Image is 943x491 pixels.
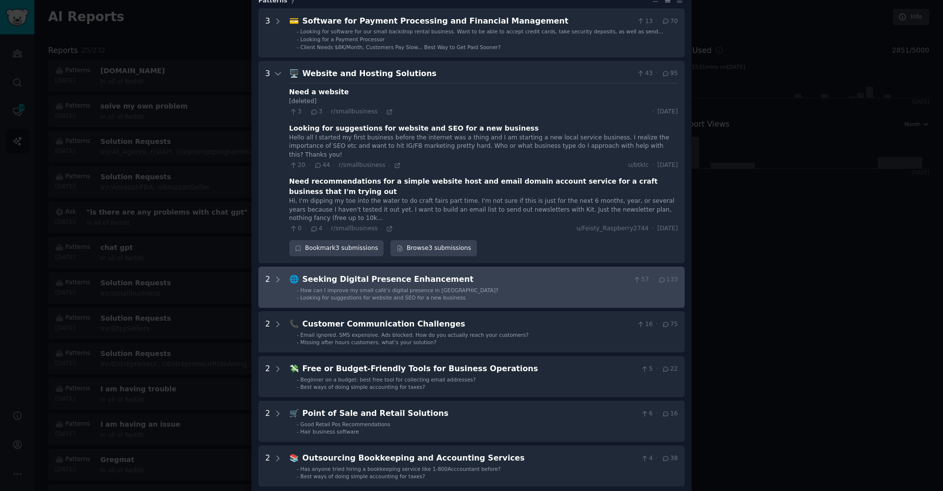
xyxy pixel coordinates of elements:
div: 2 [265,363,270,390]
div: - [297,331,299,338]
span: 20 [289,161,305,170]
div: 3 [265,68,270,257]
span: · [389,162,390,169]
div: - [297,465,299,472]
span: 4 [310,224,322,233]
div: Hello all I started my first business before the internet was a thing and I am starting a new loc... [289,134,678,160]
span: 6 [640,409,653,418]
span: 3 [289,108,302,116]
span: · [333,162,335,169]
span: 57 [633,275,649,284]
span: · [656,409,658,418]
div: Free or Budget-Friendly Tools for Business Operations [303,363,637,375]
span: · [326,225,327,232]
span: Missing after hours customers, what’s your solution? [301,339,437,345]
span: · [381,225,383,232]
span: r/smallbusiness [331,225,378,232]
span: 🌐 [289,274,299,284]
div: - [297,294,299,301]
div: Seeking Digital Presence Enhancement [303,273,630,286]
span: u/Feisty_Raspberry2744 [576,224,648,233]
div: Outsourcing Bookkeeping and Accounting Services [303,452,637,464]
div: Software for Payment Processing and Financial Management [303,15,633,27]
div: - [297,339,299,346]
span: 38 [662,454,678,463]
div: - [297,421,299,428]
span: · [305,225,306,232]
span: Best ways of doing simple accounting for taxes? [301,473,425,479]
span: · [652,275,654,284]
span: 📚 [289,453,299,463]
div: Need recommendations for a simple website host and email domain account service for a craft busin... [289,176,678,197]
div: - [297,28,299,35]
div: Hi, I'm dipping my toe into the water to do craft fairs part time. I'm not sure if this is just f... [289,197,678,223]
div: 2 [265,318,270,346]
div: 2 [265,452,270,480]
button: Bookmark3 submissions [289,240,384,257]
span: 22 [662,365,678,374]
div: Customer Communication Challenges [303,318,633,330]
span: 43 [637,69,653,78]
span: Looking for a Payment Processor [301,36,385,42]
span: · [381,109,383,115]
span: 16 [637,320,653,329]
span: 75 [662,320,678,329]
span: · [326,109,327,115]
span: 70 [662,17,678,26]
span: Good Retail Pos Recommendations [301,421,390,427]
span: 4 [640,454,653,463]
span: · [656,320,658,329]
span: Has anyone tried hiring a bookkeeping service like 1-800Acccountant before? [301,466,501,472]
span: Looking for software for our small backdrop rental business. Want to be able to accept credit car... [301,28,664,41]
span: [DATE] [658,161,678,170]
span: · [656,365,658,374]
div: 3 [265,15,270,51]
span: r/smallbusiness [338,162,385,168]
span: r/smallbusiness [331,108,378,115]
span: 💳 [289,16,299,26]
span: · [656,454,658,463]
span: Hair business software [301,429,359,435]
span: Email ignored. SMS expensive. Ads blocked. How do you actually reach your customers? [301,332,529,338]
span: · [656,17,658,26]
div: Bookmark 3 submissions [289,240,384,257]
div: - [297,36,299,43]
div: [deleted] [289,97,678,106]
span: 13 [637,17,653,26]
span: 🖥️ [289,69,299,78]
span: [DATE] [658,224,678,233]
div: - [297,383,299,390]
span: · [652,161,654,170]
span: 💸 [289,364,299,373]
div: 2 [265,408,270,435]
span: · [305,109,306,115]
span: Beginner on a budget: best free tool for collecting email addresses? [301,377,476,382]
div: Point of Sale and Retail Solutions [303,408,637,420]
div: - [297,376,299,383]
div: - [297,44,299,51]
span: 🛒 [289,409,299,418]
div: Need a website [289,87,349,97]
span: u/btklc [628,161,649,170]
span: How can I improve my small café’s digital presence in [GEOGRAPHIC_DATA]? [301,287,499,293]
div: - [297,287,299,294]
span: · [652,108,654,116]
span: 3 [310,108,322,116]
div: Website and Hosting Solutions [303,68,633,80]
span: 133 [658,275,678,284]
div: 2 [265,273,270,301]
span: Client Needs $8K/Month, Customers Pay Slow... Best Way to Get Paid Sooner? [301,44,501,50]
a: Browse3 submissions [390,240,476,257]
span: 📞 [289,319,299,328]
span: · [656,69,658,78]
span: Looking for suggestions for website and SEO for a new business [301,295,466,300]
span: Best ways of doing simple accounting for taxes? [301,384,425,390]
span: [DATE] [658,108,678,116]
span: 44 [314,161,330,170]
span: 95 [662,69,678,78]
div: - [297,428,299,435]
span: · [309,162,310,169]
span: 5 [640,365,653,374]
span: 16 [662,409,678,418]
span: · [652,224,654,233]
